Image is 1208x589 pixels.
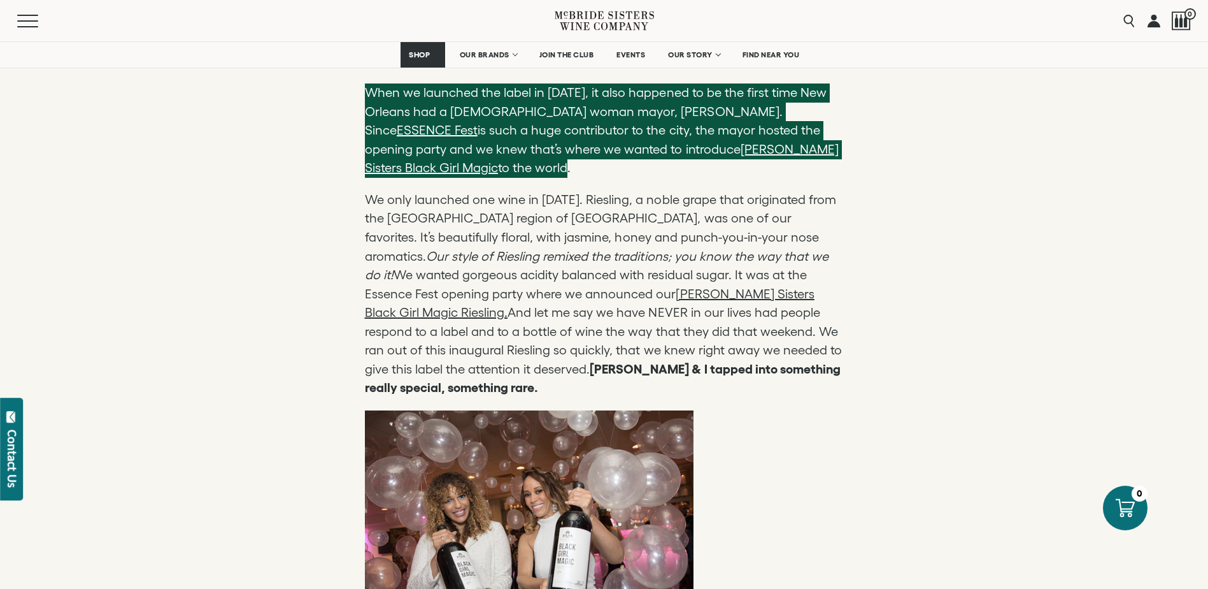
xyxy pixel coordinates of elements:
[397,123,478,137] a: ESSENCE Fest
[17,15,63,27] button: Mobile Menu Trigger
[1184,8,1196,20] span: 0
[531,42,602,68] a: JOIN THE CLUB
[365,84,844,178] p: When we launched the label in [DATE], it also happened to be the first time New Orleans had a [DE...
[409,50,430,59] span: SHOP
[616,50,645,59] span: EVENTS
[734,42,808,68] a: FIND NEAR YOU
[668,50,713,59] span: OUR STORY
[460,50,509,59] span: OUR BRANDS
[660,42,728,68] a: OUR STORY
[365,249,829,282] em: Our style of Riesling remixed the traditions; you know the way that we do it!
[6,430,18,488] div: Contact Us
[365,191,844,398] p: We only launched one wine in [DATE]. Riesling, a noble grape that originated from the [GEOGRAPHIC...
[451,42,525,68] a: OUR BRANDS
[743,50,800,59] span: FIND NEAR YOU
[1132,486,1148,502] div: 0
[539,50,594,59] span: JOIN THE CLUB
[401,42,445,68] a: SHOP
[365,362,841,395] strong: [PERSON_NAME] & I tapped into something really special, something rare.
[608,42,653,68] a: EVENTS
